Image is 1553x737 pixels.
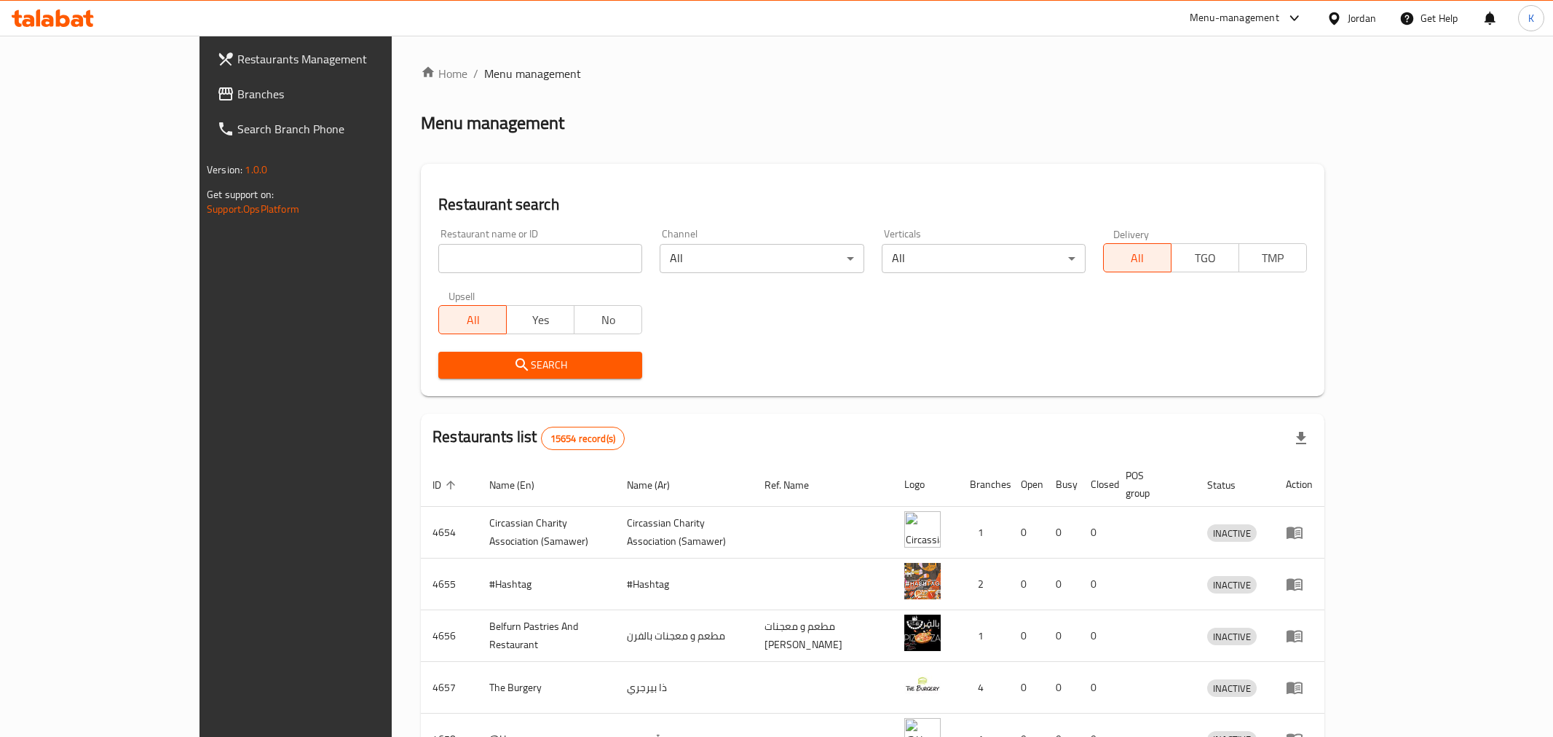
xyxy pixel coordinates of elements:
td: ذا بيرجري [615,662,753,714]
span: 15654 record(s) [542,432,624,446]
a: Search Branch Phone [205,111,459,146]
img: Belfurn Pastries And Restaurant [904,615,941,651]
span: INACTIVE [1207,577,1257,594]
td: 2 [958,559,1009,610]
td: 0 [1044,507,1079,559]
th: Logo [893,462,958,507]
div: INACTIVE [1207,679,1257,697]
h2: Restaurant search [438,194,1307,216]
td: 0 [1079,662,1114,714]
span: All [1110,248,1166,269]
span: Search [450,356,631,374]
div: Menu [1286,627,1313,645]
img: #Hashtag [904,563,941,599]
td: 0 [1009,559,1044,610]
span: TGO [1177,248,1233,269]
td: 4 [958,662,1009,714]
div: Total records count [541,427,625,450]
td: #Hashtag [615,559,753,610]
div: INACTIVE [1207,524,1257,542]
th: Action [1274,462,1324,507]
span: Name (En) [489,476,553,494]
span: K [1528,10,1534,26]
td: 0 [1044,559,1079,610]
td: Belfurn Pastries And Restaurant [478,610,615,662]
td: 0 [1009,610,1044,662]
div: All [660,244,864,273]
span: ID [432,476,460,494]
nav: breadcrumb [421,65,1324,82]
a: Restaurants Management [205,42,459,76]
div: Menu [1286,575,1313,593]
button: Search [438,352,642,379]
td: 1 [958,610,1009,662]
td: 0 [1079,507,1114,559]
td: 0 [1044,662,1079,714]
div: Jordan [1348,10,1376,26]
div: INACTIVE [1207,576,1257,594]
td: 1 [958,507,1009,559]
h2: Menu management [421,111,564,135]
td: The Burgery [478,662,615,714]
td: 0 [1079,610,1114,662]
div: Menu [1286,524,1313,541]
img: ​Circassian ​Charity ​Association​ (Samawer) [904,511,941,548]
td: ​Circassian ​Charity ​Association​ (Samawer) [478,507,615,559]
td: 0 [1079,559,1114,610]
th: Busy [1044,462,1079,507]
img: The Burgery [904,666,941,703]
label: Upsell [448,291,475,301]
span: Status [1207,476,1254,494]
button: TGO [1171,243,1239,272]
div: All [882,244,1086,273]
td: 0 [1009,507,1044,559]
input: Search for restaurant name or ID.. [438,244,642,273]
span: INACTIVE [1207,680,1257,697]
span: INACTIVE [1207,525,1257,542]
button: TMP [1238,243,1307,272]
td: 0 [1044,610,1079,662]
a: Support.OpsPlatform [207,200,299,218]
td: مطعم و معجنات [PERSON_NAME] [753,610,893,662]
td: ​Circassian ​Charity ​Association​ (Samawer) [615,507,753,559]
span: Name (Ar) [627,476,689,494]
span: INACTIVE [1207,628,1257,645]
span: All [445,310,501,331]
span: TMP [1245,248,1301,269]
button: Yes [506,305,574,334]
span: Search Branch Phone [237,120,447,138]
li: / [473,65,478,82]
span: 1.0.0 [245,160,267,179]
div: INACTIVE [1207,628,1257,645]
td: #Hashtag [478,559,615,610]
span: No [580,310,636,331]
td: 0 [1009,662,1044,714]
span: Yes [513,310,569,331]
button: No [574,305,642,334]
label: Delivery [1113,229,1150,239]
th: Branches [958,462,1009,507]
td: مطعم و معجنات بالفرن [615,610,753,662]
span: POS group [1126,467,1178,502]
span: Branches [237,85,447,103]
button: All [1103,243,1171,272]
button: All [438,305,507,334]
div: Export file [1284,421,1319,456]
div: Menu-management [1190,9,1279,27]
span: Ref. Name [764,476,828,494]
span: Get support on: [207,185,274,204]
span: Menu management [484,65,581,82]
span: Restaurants Management [237,50,447,68]
h2: Restaurants list [432,426,625,450]
th: Open [1009,462,1044,507]
th: Closed [1079,462,1114,507]
a: Branches [205,76,459,111]
div: Menu [1286,679,1313,696]
span: Version: [207,160,242,179]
